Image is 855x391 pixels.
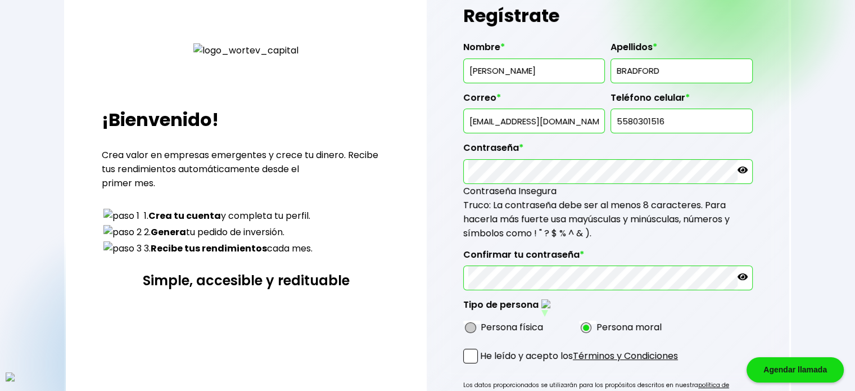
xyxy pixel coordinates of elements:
[143,224,313,240] td: 2. tu pedido de inversión.
[463,185,557,197] span: Contraseña Insegura
[102,271,390,290] h3: Simple, accesible y redituable
[143,241,313,256] td: 3. cada mes.
[103,225,142,239] img: paso 2
[610,42,752,59] label: Apellidos
[463,299,550,317] label: Tipo de persona
[102,148,390,190] p: Crea valor en empresas emergentes y crece tu dinero. Recibe tus rendimientos automáticamente desd...
[480,349,678,363] p: He leído y acepto los
[151,242,267,255] strong: Recibe tus rendimientos
[103,241,142,255] img: paso 3
[103,209,139,223] img: paso 1
[573,349,678,362] a: Términos y Condiciones
[463,199,730,240] span: Truco: La contraseña debe ser al menos 8 caracteres. Para hacerla más fuerte usa mayúsculas y min...
[463,42,605,59] label: Nombre
[148,209,221,222] strong: Crea tu cuenta
[610,92,752,109] label: Teléfono celular
[463,92,605,109] label: Correo
[102,106,390,133] h2: ¡Bienvenido!
[541,299,550,308] img: tooltip-black-small.png
[481,320,543,334] label: Persona física
[747,357,844,383] div: Agendar llamada
[463,249,753,266] label: Confirmar tu contraseña
[143,208,313,223] td: 1. y completa tu perfil.
[6,372,15,381] img: logos_whatsapp-icon.svg
[151,226,186,239] strong: Genera
[468,109,600,133] input: inversionista@gmail.com
[193,43,298,57] img: logo_wortev_capital
[596,320,662,334] label: Persona moral
[463,142,753,159] label: Contraseña
[616,109,747,133] input: 10 dígitos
